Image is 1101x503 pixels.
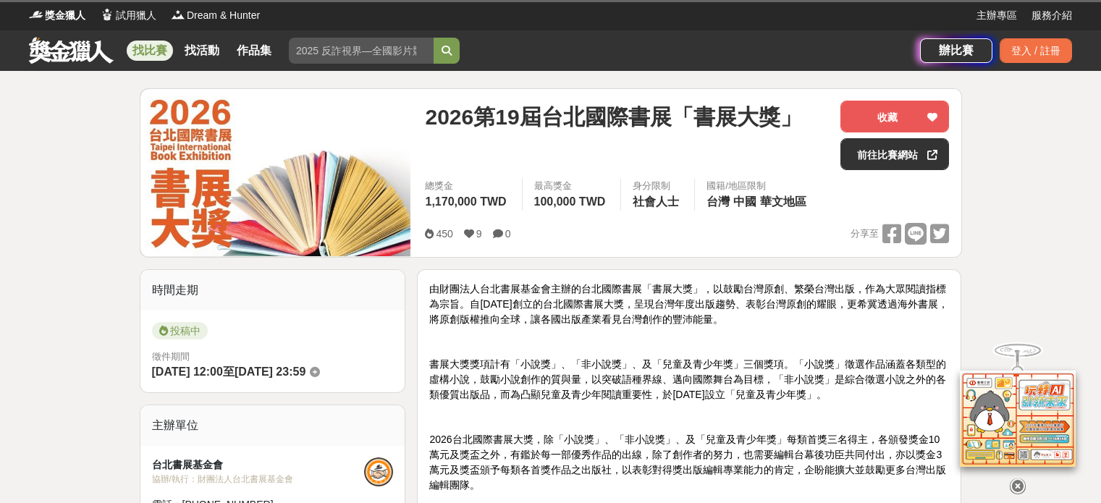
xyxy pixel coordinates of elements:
span: 獎金獵人 [45,8,85,23]
span: 華文地區 [760,195,806,208]
span: 各類優質出版品，而為凸顯兒童及青少年閱讀重要性，於[DATE]設立「兒童及青少年獎」。 [429,373,946,400]
a: 找比賽 [127,41,173,61]
div: 國籍/地區限制 [706,179,810,193]
span: 2026台北國際 [429,434,492,445]
span: 總獎金 [425,179,510,193]
img: Logo [29,7,43,22]
span: 徵件期間 [152,351,190,362]
span: 2026第19屆台北國際書展「書展大獎」 [425,101,801,133]
img: d2146d9a-e6f6-4337-9592-8cefde37ba6b.png [960,368,1076,464]
a: 辦比賽 [920,38,992,63]
span: 試用獵人 [116,8,156,23]
span: 中國 [733,195,756,208]
span: 至 [223,365,235,378]
span: 1,170,000 TWD [425,195,506,208]
img: Logo [171,7,185,22]
span: 呈現台灣年度出版趨勢、表彰台灣原創的耀眼， [634,298,847,310]
div: 協辦/執行： 財團法人台北書展基金會 [152,473,365,486]
button: 收藏 [840,101,949,132]
span: 鼓勵小說創作的質與量，以突破語種界線、邁向國際舞台為目標， [480,373,774,385]
span: [DATE] 23:59 [235,365,305,378]
a: 前往比賽網站 [840,138,949,170]
img: Logo [100,7,114,22]
div: 主辦單位 [140,405,405,446]
a: 服務介紹 [1032,8,1072,23]
img: Cover Image [140,89,411,256]
span: 自[DATE]創立的台北國際書展大獎， [470,298,633,310]
span: 最高獎金 [534,179,609,193]
div: 登入 / 註冊 [1000,38,1072,63]
span: 書展大獎，除「小說獎」、「非小說獎」、及「兒童及青少年獎」每類首獎三名得主，各頒發獎金10萬元及獎盃之外，有鑑於每一部優秀作品的出線，除了創作者的努力，也需要編輯台幕後功臣共同付出，亦以獎金3萬... [429,434,946,491]
span: 9 [476,228,482,240]
input: 2025 反詐視界—全國影片競賽 [289,38,434,64]
span: 台灣 [706,195,730,208]
a: Logo試用獵人 [100,8,156,23]
span: 450 [436,228,452,240]
a: 找活動 [179,41,225,61]
span: 分享至 [851,223,879,245]
span: 投稿中 [152,322,208,339]
span: 100,000 TWD [534,195,606,208]
div: 時間走期 [140,270,405,310]
span: Dream & Hunter [187,8,260,23]
span: 0 [505,228,511,240]
div: 身分限制 [633,179,683,193]
span: 更希冀透過海外書展，將原創版權推向全球，讓各國出版產業看見台灣創作的豐沛能量。 [429,298,948,325]
a: 作品集 [231,41,277,61]
a: 主辦專區 [976,8,1017,23]
div: 台北書展基金會 [152,457,365,473]
span: 書展大獎獎項計有「小說獎」、「非小說獎」、及「兒童及青少年獎」三個獎項。「小說獎」徵選作品涵蓋各類型的虛構小說， [429,358,946,385]
a: Logo獎金獵人 [29,8,85,23]
a: LogoDream & Hunter [171,8,260,23]
span: 「非小說獎」是綜合徵選小說之外的 [774,373,936,385]
span: 社會人士 [633,195,679,208]
span: [DATE] 12:00 [152,365,223,378]
span: 由財團法人台北書展基金會主辦的台北國際書展「書展大獎」，以鼓勵台灣原創、繁榮台灣出版，作為大眾閱讀指標為宗旨。 [429,283,946,310]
